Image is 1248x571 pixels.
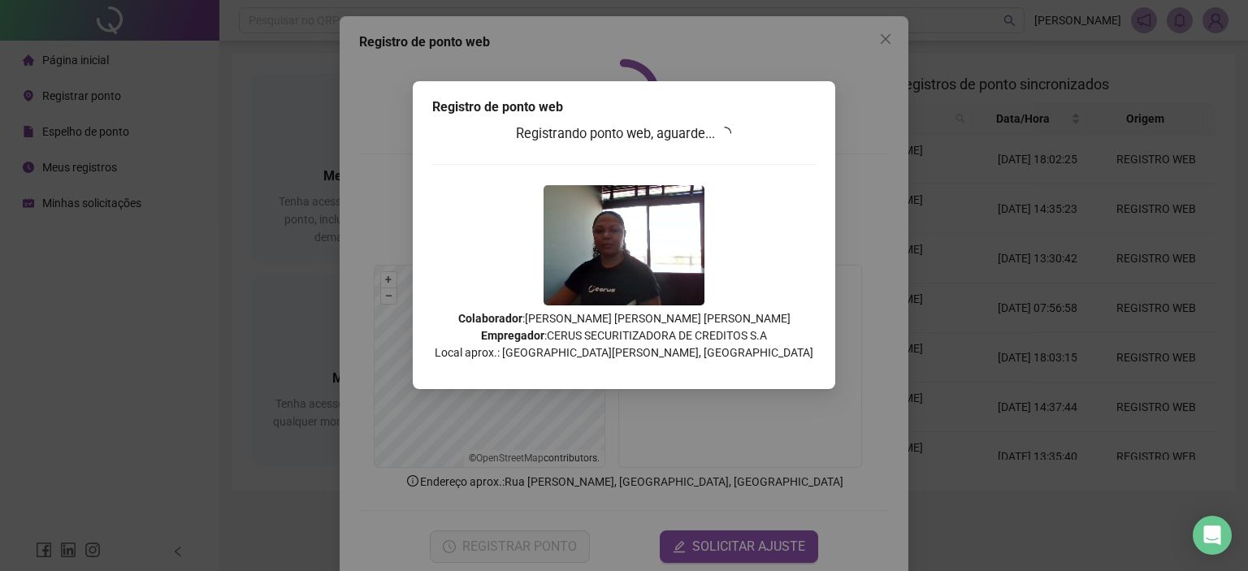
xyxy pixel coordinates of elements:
[432,97,816,117] div: Registro de ponto web
[1193,516,1232,555] div: Open Intercom Messenger
[458,312,522,325] strong: Colaborador
[432,310,816,361] p: : [PERSON_NAME] [PERSON_NAME] [PERSON_NAME] : CERUS SECURITIZADORA DE CREDITOS S.A Local aprox.: ...
[432,123,816,145] h3: Registrando ponto web, aguarde...
[718,127,731,140] span: loading
[481,329,544,342] strong: Empregador
[544,185,704,305] img: Z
